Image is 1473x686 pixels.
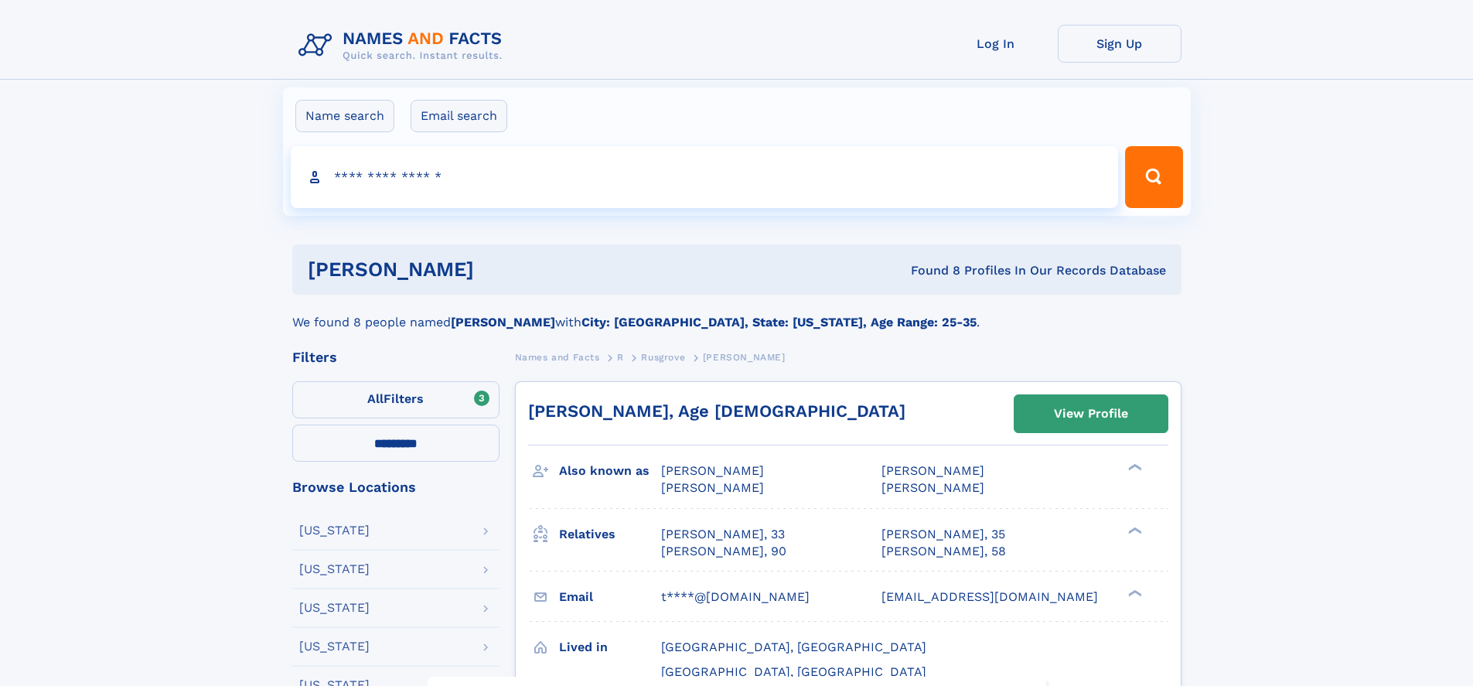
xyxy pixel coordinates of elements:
[1054,396,1128,432] div: View Profile
[881,589,1098,604] span: [EMAIL_ADDRESS][DOMAIN_NAME]
[367,391,384,406] span: All
[1124,588,1143,598] div: ❯
[559,584,661,610] h3: Email
[299,640,370,653] div: [US_STATE]
[411,100,507,132] label: Email search
[295,100,394,132] label: Name search
[617,347,624,367] a: R
[528,401,905,421] a: [PERSON_NAME], Age [DEMOGRAPHIC_DATA]
[617,352,624,363] span: R
[881,480,984,495] span: [PERSON_NAME]
[291,146,1119,208] input: search input
[1124,462,1143,473] div: ❯
[559,634,661,660] h3: Lived in
[661,463,764,478] span: [PERSON_NAME]
[559,458,661,484] h3: Also known as
[292,480,500,494] div: Browse Locations
[1058,25,1181,63] a: Sign Up
[292,295,1181,332] div: We found 8 people named with .
[581,315,977,329] b: City: [GEOGRAPHIC_DATA], State: [US_STATE], Age Range: 25-35
[299,602,370,614] div: [US_STATE]
[1124,525,1143,535] div: ❯
[881,526,1005,543] a: [PERSON_NAME], 35
[641,347,685,367] a: Rusgrove
[661,480,764,495] span: [PERSON_NAME]
[292,350,500,364] div: Filters
[661,664,926,679] span: [GEOGRAPHIC_DATA], [GEOGRAPHIC_DATA]
[292,25,515,67] img: Logo Names and Facts
[881,543,1006,560] a: [PERSON_NAME], 58
[881,463,984,478] span: [PERSON_NAME]
[299,524,370,537] div: [US_STATE]
[559,521,661,548] h3: Relatives
[299,563,370,575] div: [US_STATE]
[934,25,1058,63] a: Log In
[661,543,786,560] a: [PERSON_NAME], 90
[1125,146,1182,208] button: Search Button
[703,352,786,363] span: [PERSON_NAME]
[661,640,926,654] span: [GEOGRAPHIC_DATA], [GEOGRAPHIC_DATA]
[515,347,600,367] a: Names and Facts
[451,315,555,329] b: [PERSON_NAME]
[661,526,785,543] a: [PERSON_NAME], 33
[1014,395,1168,432] a: View Profile
[641,352,685,363] span: Rusgrove
[292,381,500,418] label: Filters
[308,260,693,279] h1: [PERSON_NAME]
[692,262,1166,279] div: Found 8 Profiles In Our Records Database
